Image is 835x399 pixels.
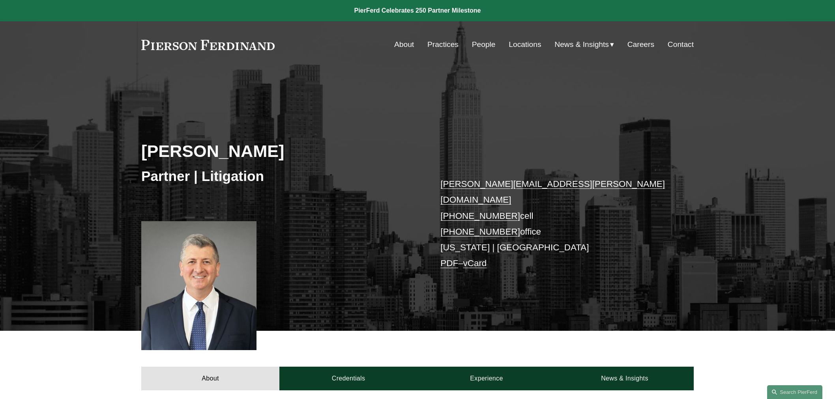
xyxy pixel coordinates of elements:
a: PDF [440,258,458,268]
a: [PHONE_NUMBER] [440,227,520,237]
a: Search this site [767,385,822,399]
a: About [141,367,279,390]
a: News & Insights [556,367,694,390]
a: People [472,37,496,52]
a: Practices [427,37,459,52]
a: vCard [463,258,487,268]
a: Locations [509,37,541,52]
h3: Partner | Litigation [141,168,417,185]
span: News & Insights [554,38,609,52]
a: folder dropdown [554,37,614,52]
a: Contact [668,37,694,52]
a: Credentials [279,367,417,390]
a: [PHONE_NUMBER] [440,211,520,221]
a: Careers [627,37,654,52]
a: Experience [417,367,556,390]
h2: [PERSON_NAME] [141,141,417,161]
a: [PERSON_NAME][EMAIL_ADDRESS][PERSON_NAME][DOMAIN_NAME] [440,179,665,205]
a: About [394,37,414,52]
p: cell office [US_STATE] | [GEOGRAPHIC_DATA] – [440,176,670,272]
